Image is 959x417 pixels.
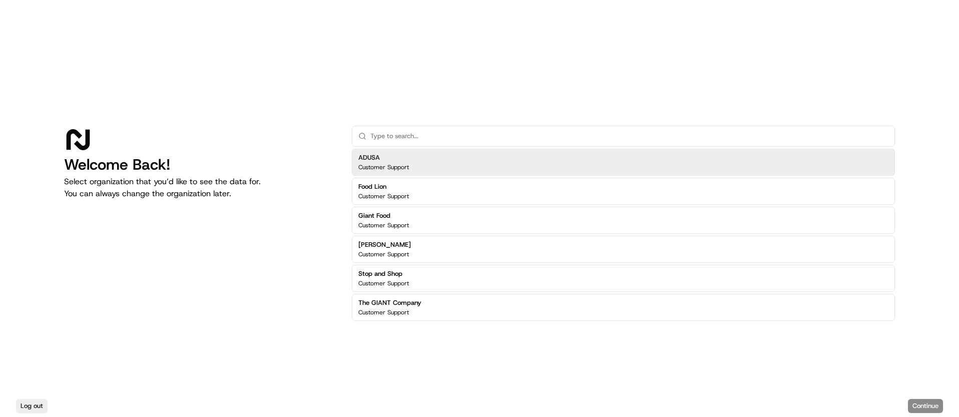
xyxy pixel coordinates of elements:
h2: [PERSON_NAME] [358,240,411,249]
input: Type to search... [370,126,888,146]
h2: Stop and Shop [358,269,409,278]
p: Select organization that you’d like to see the data for. You can always change the organization l... [64,176,336,200]
h2: Food Lion [358,182,409,191]
p: Customer Support [358,250,409,258]
h2: Giant Food [358,211,409,220]
div: Suggestions [352,147,895,323]
p: Customer Support [358,279,409,287]
p: Customer Support [358,308,409,316]
h2: The GIANT Company [358,298,421,307]
p: Customer Support [358,192,409,200]
h1: Welcome Back! [64,156,336,174]
button: Log out [16,399,48,413]
h2: ADUSA [358,153,409,162]
p: Customer Support [358,221,409,229]
p: Customer Support [358,163,409,171]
